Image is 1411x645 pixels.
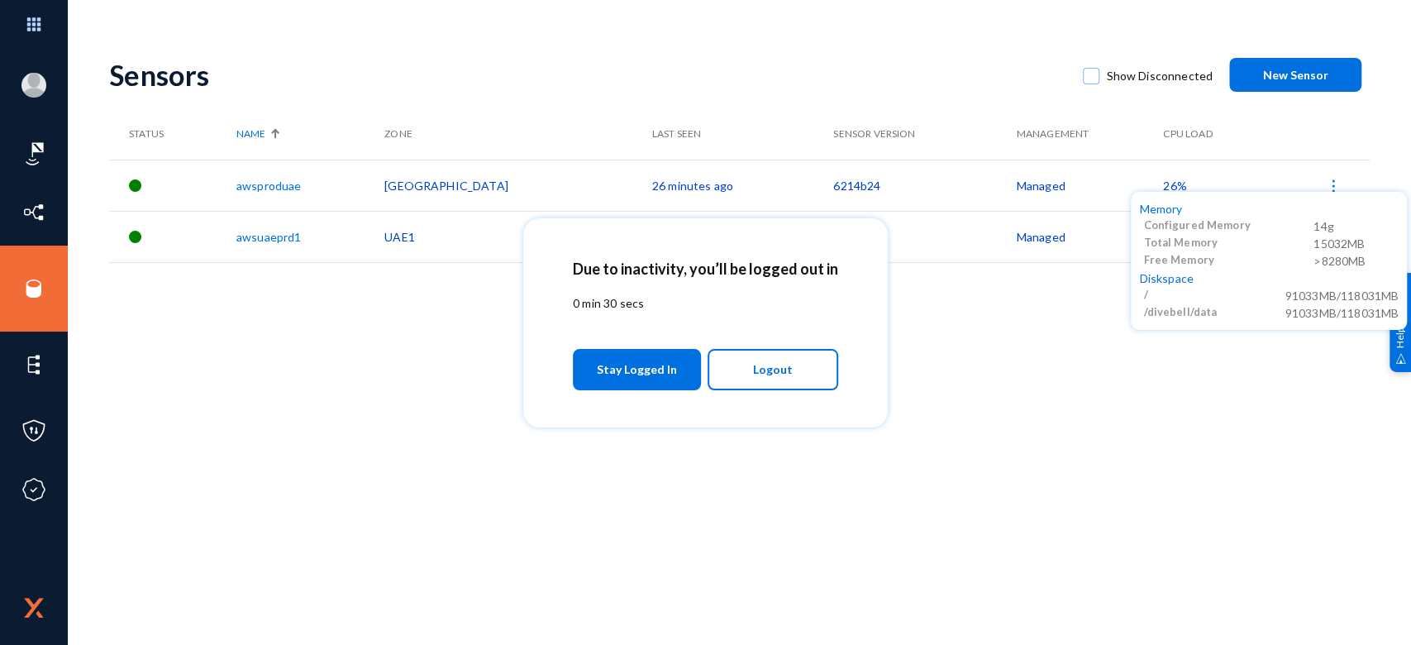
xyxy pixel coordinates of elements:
[708,349,839,390] button: Logout
[573,349,701,390] button: Stay Logged In
[573,294,838,312] p: 0 min 30 secs
[573,260,838,278] h2: Due to inactivity, you’ll be logged out in
[597,355,677,385] span: Stay Logged In
[753,356,793,384] span: Logout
